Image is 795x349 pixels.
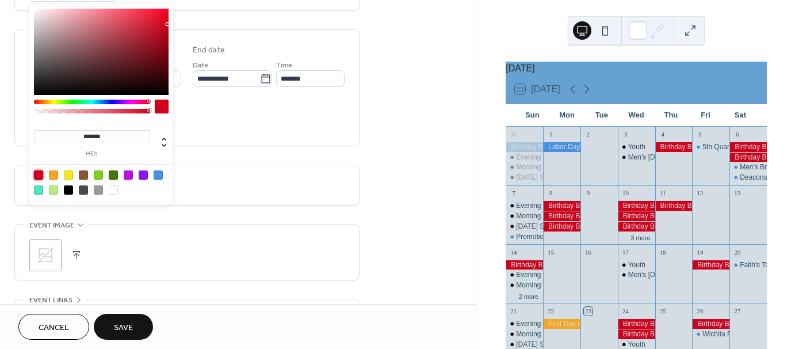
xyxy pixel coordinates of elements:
[506,222,543,232] div: Sunday School
[626,232,655,242] button: 3 more
[109,185,118,195] div: #FFFFFF
[94,314,153,340] button: Save
[276,59,292,71] span: Time
[619,104,653,127] div: Wed
[628,153,745,162] div: Men's [DEMOGRAPHIC_DATA] Study
[659,307,667,316] div: 25
[549,104,584,127] div: Mon
[692,319,729,329] div: Birthday Blessings: Aubrey Morman
[124,170,133,180] div: #BD10E0
[139,170,148,180] div: #9013FE
[655,201,693,211] div: Birthday Blessings: Mike Preuninger
[516,162,593,172] div: Morning Worship Service
[506,260,543,270] div: Birthday Blessings: Barbara Reynolds
[64,170,73,180] div: #F8E71C
[618,153,655,162] div: Men's Bible Study
[543,142,580,152] div: Labor Day/Office Closed
[64,185,73,195] div: #000000
[39,322,69,334] span: Cancel
[506,329,543,339] div: Morning Worship Service
[506,270,543,280] div: Evening Worship Service
[659,248,667,256] div: 18
[740,173,788,183] div: Deacons - Gym
[543,201,580,211] div: Birthday Blessings: Chad Endres
[618,201,655,211] div: Birthday Blessings: Eden Hampton
[516,153,593,162] div: Evening Worship Service
[733,248,742,256] div: 20
[18,314,89,340] button: Cancel
[15,299,359,324] div: •••
[509,307,518,316] div: 21
[509,130,518,139] div: 31
[733,130,742,139] div: 6
[621,248,630,256] div: 17
[154,170,163,180] div: #4A90E2
[618,222,655,232] div: Birthday Blessings: Nevaeh Spann
[618,319,655,329] div: Birthday Blessings: Debbie McBride
[692,329,729,339] div: Wichita Falls Food Truck
[546,189,555,198] div: 8
[628,270,745,280] div: Men's [DEMOGRAPHIC_DATA] Study
[729,173,767,183] div: Deacons - Gym
[516,173,561,183] div: [DATE] School
[618,142,655,152] div: Youth
[621,130,630,139] div: 3
[114,322,133,334] span: Save
[516,329,593,339] div: Morning Worship Service
[516,319,593,329] div: Evening Worship Service
[546,130,555,139] div: 1
[49,170,58,180] div: #F5A623
[506,319,543,329] div: Evening Worship Service
[695,189,704,198] div: 12
[516,211,593,221] div: Morning Worship Service
[29,219,74,232] span: Event image
[34,185,43,195] div: #50E3C2
[584,130,593,139] div: 2
[723,104,758,127] div: Sat
[692,142,729,152] div: 5th Quarter
[543,211,580,221] div: Birthday Blessings: Darla Preuninger
[688,104,723,127] div: Fri
[506,232,543,242] div: Promotion Sunday
[702,329,778,339] div: Wichita Falls Food Truck
[506,153,543,162] div: Evening Worship Service
[618,211,655,221] div: Birthday Blessings: Mike Sparkman
[506,280,543,290] div: Morning Worship Service
[628,142,645,152] div: Youth
[109,170,118,180] div: #417505
[506,201,543,211] div: Evening Worship Service
[692,260,729,270] div: Birthday Blessings: Steve Keith
[49,185,58,195] div: #B8E986
[543,222,580,232] div: Birthday Blessings: Kamron Skidmore
[506,211,543,221] div: Morning Worship Service
[29,294,72,306] span: Event links
[546,248,555,256] div: 15
[193,44,225,56] div: End date
[584,248,593,256] div: 16
[506,162,543,172] div: Morning Worship Service
[621,307,630,316] div: 24
[584,189,593,198] div: 9
[733,189,742,198] div: 13
[695,248,704,256] div: 19
[29,239,62,271] div: ;
[729,153,767,162] div: Birthday Blessings: Sue Bell
[729,142,767,152] div: Birthday Blessings: Ella Thomas
[515,104,549,127] div: Sun
[729,162,767,172] div: Men's Breakfast
[702,142,737,152] div: 5th Quarter
[34,170,43,180] div: #D0021B
[733,307,742,316] div: 27
[618,260,655,270] div: Youth
[546,307,555,316] div: 22
[584,307,593,316] div: 23
[516,232,571,242] div: Promotion [DATE]
[509,189,518,198] div: 7
[516,280,593,290] div: Morning Worship Service
[659,189,667,198] div: 11
[79,185,88,195] div: #4A4A4A
[621,189,630,198] div: 10
[516,201,593,211] div: Evening Worship Service
[94,185,103,195] div: #9B9B9B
